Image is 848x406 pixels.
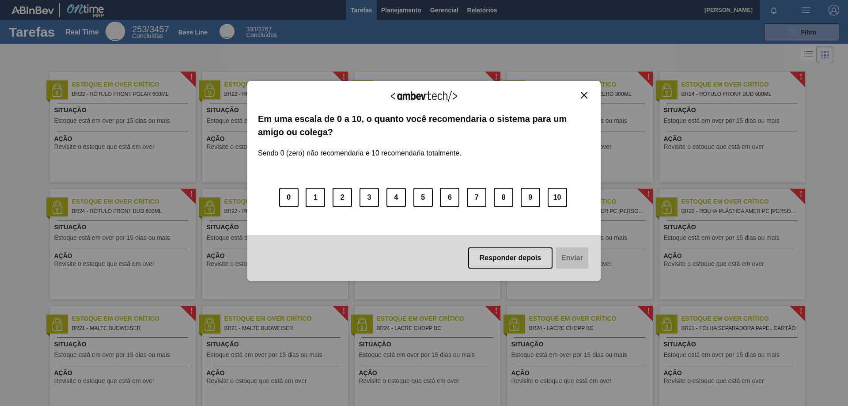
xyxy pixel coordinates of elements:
[386,188,406,207] button: 4
[413,188,433,207] button: 5
[306,188,325,207] button: 1
[333,188,352,207] button: 2
[494,188,513,207] button: 8
[581,92,587,99] img: Close
[258,139,462,157] label: Sendo 0 (zero) não recomendaria e 10 recomendaria totalmente.
[468,247,553,269] button: Responder depois
[258,112,590,139] label: Em uma escala de 0 a 10, o quanto você recomendaria o sistema para um amigo ou colega?
[467,188,486,207] button: 7
[521,188,540,207] button: 9
[578,91,590,99] button: Close
[440,188,459,207] button: 6
[360,188,379,207] button: 3
[391,91,457,102] img: Logo Ambevtech
[279,188,299,207] button: 0
[548,188,567,207] button: 10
